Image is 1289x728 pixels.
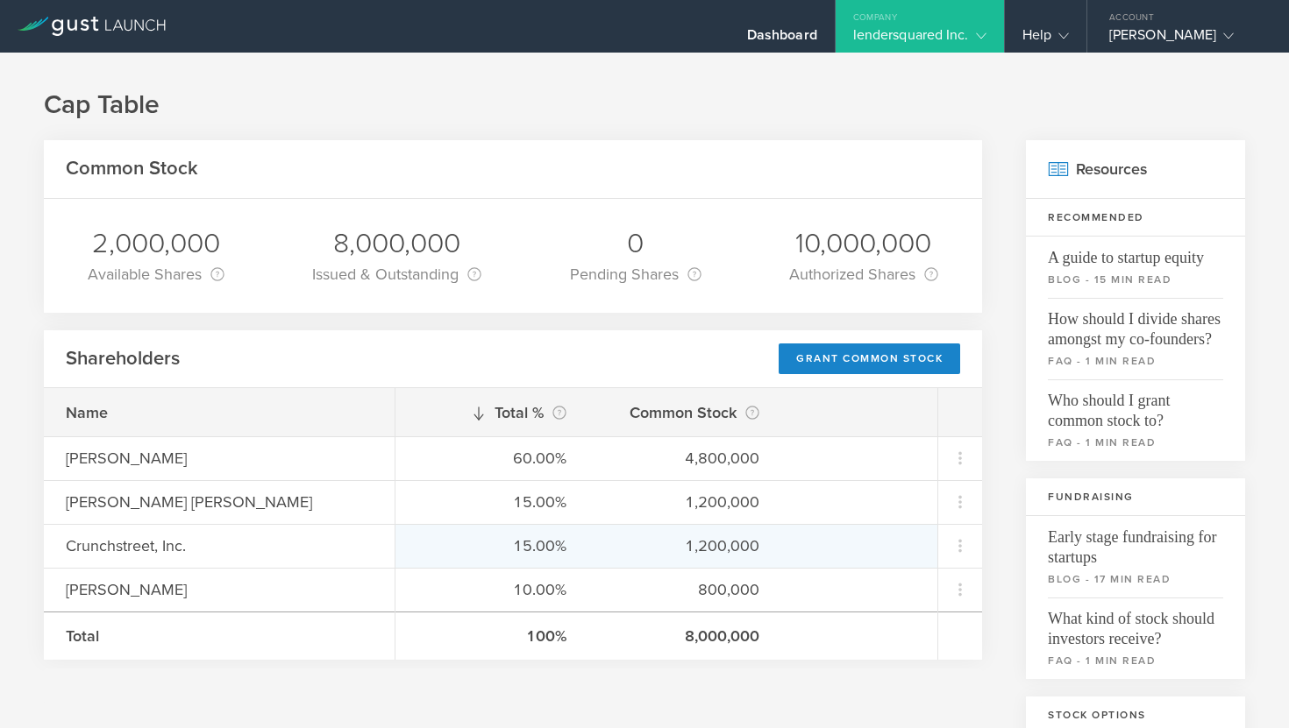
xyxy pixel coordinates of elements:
[1026,298,1245,379] a: How should I divide shares amongst my co-founders?faq - 1 min read
[610,447,759,470] div: 4,800,000
[66,156,198,181] h2: Common Stock
[66,447,373,470] div: [PERSON_NAME]
[1048,653,1223,668] small: faq - 1 min read
[1048,237,1223,268] span: A guide to startup equity
[789,225,938,262] div: 10,000,000
[1048,435,1223,450] small: faq - 1 min read
[1022,26,1069,53] div: Help
[66,346,180,371] h2: Shareholders
[44,88,1245,123] h1: Cap Table
[570,262,701,286] div: Pending Shares
[1026,140,1245,199] h2: Resources
[779,343,960,374] div: Grant Common Stock
[88,225,224,262] div: 2,000,000
[1048,597,1223,649] span: What kind of stock should investors receive?
[66,491,373,513] div: [PERSON_NAME] [PERSON_NAME]
[417,625,566,647] div: 100%
[1026,199,1245,237] h3: Recommended
[417,400,566,425] div: Total %
[1026,597,1245,679] a: What kind of stock should investors receive?faq - 1 min read
[610,625,759,647] div: 8,000,000
[610,491,759,513] div: 1,200,000
[312,262,481,286] div: Issued & Outstanding
[417,491,566,513] div: 15.00%
[610,400,759,425] div: Common Stock
[1109,26,1258,53] div: [PERSON_NAME]
[789,262,938,286] div: Authorized Shares
[570,225,701,262] div: 0
[66,578,373,601] div: [PERSON_NAME]
[1048,272,1223,287] small: blog - 15 min read
[417,578,566,601] div: 10.00%
[610,534,759,557] div: 1,200,000
[312,225,481,262] div: 8,000,000
[1201,644,1289,728] iframe: Chat Widget
[66,625,373,647] div: Total
[88,262,224,286] div: Available Shares
[1026,478,1245,516] h3: Fundraising
[747,26,817,53] div: Dashboard
[417,534,566,557] div: 15.00%
[66,534,373,557] div: Crunchstreet, Inc.
[853,26,986,53] div: lendersquared Inc.
[1048,353,1223,369] small: faq - 1 min read
[1048,298,1223,350] span: How should I divide shares amongst my co-founders?
[1026,237,1245,298] a: A guide to startup equityblog - 15 min read
[417,447,566,470] div: 60.00%
[1026,516,1245,597] a: Early stage fundraising for startupsblog - 17 min read
[66,401,373,424] div: Name
[1048,571,1223,587] small: blog - 17 min read
[610,578,759,601] div: 800,000
[1048,516,1223,568] span: Early stage fundraising for startups
[1026,379,1245,461] a: Who should I grant common stock to?faq - 1 min read
[1048,379,1223,431] span: Who should I grant common stock to?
